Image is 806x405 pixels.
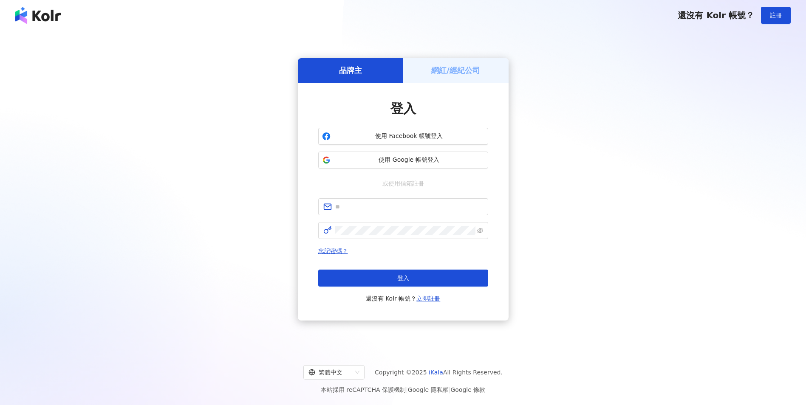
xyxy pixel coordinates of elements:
[308,366,352,379] div: 繁體中文
[406,386,408,393] span: |
[477,228,483,233] span: eye-invisible
[770,12,782,19] span: 註冊
[761,7,791,24] button: 註冊
[408,386,449,393] a: Google 隱私權
[318,270,488,287] button: 登入
[334,156,484,164] span: 使用 Google 帳號登入
[678,10,754,20] span: 還沒有 Kolr 帳號？
[416,295,440,302] a: 立即註冊
[429,369,443,376] a: iKala
[375,367,503,377] span: Copyright © 2025 All Rights Reserved.
[449,386,451,393] span: |
[15,7,61,24] img: logo
[318,128,488,145] button: 使用 Facebook 帳號登入
[390,101,416,116] span: 登入
[376,179,430,188] span: 或使用信箱註冊
[397,275,409,281] span: 登入
[318,152,488,169] button: 使用 Google 帳號登入
[450,386,485,393] a: Google 條款
[366,293,441,304] span: 還沒有 Kolr 帳號？
[431,65,480,76] h5: 網紅/經紀公司
[339,65,362,76] h5: 品牌主
[321,385,485,395] span: 本站採用 reCAPTCHA 保護機制
[334,132,484,141] span: 使用 Facebook 帳號登入
[318,247,348,254] a: 忘記密碼？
